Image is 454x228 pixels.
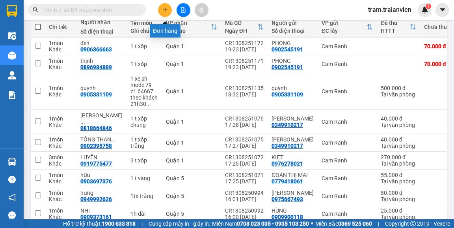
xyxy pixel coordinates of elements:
div: HÙNG [272,207,314,214]
span: ... [146,101,151,107]
span: Cung cấp máy in - giấy in: [149,219,210,228]
div: Quận 1 [166,119,217,125]
strong: 1900 633 818 [102,220,136,227]
span: aim [199,7,204,13]
div: Cam Ranh [322,175,373,181]
div: NGUYỄN THỊ ANH [272,115,314,122]
div: CR1308251072 [225,154,264,160]
button: plus [158,3,172,17]
div: Ngày ĐH [225,28,257,34]
div: 0349910217 [272,143,303,149]
strong: 0708 023 035 - 0935 103 250 [237,220,309,227]
div: TỐNG THANH KIM [80,136,123,143]
div: 0919775477 [80,160,112,167]
div: 0779418061 [272,178,303,185]
div: LUYẾN [80,154,123,160]
b: [DOMAIN_NAME] [66,30,108,36]
div: Tại văn phòng [381,214,416,220]
strong: 0369 525 060 [338,220,372,227]
span: Miền Bắc [315,219,372,228]
div: Tại văn phòng [381,178,416,185]
span: | [141,219,143,228]
img: warehouse-icon [8,158,16,166]
div: Quận 5 [166,211,217,217]
div: 1 món [49,172,73,178]
span: notification [8,194,16,201]
div: đen [80,40,123,46]
b: Trà Lan Viên - Gửi khách hàng [48,11,78,90]
span: ... [80,119,85,125]
span: question-circle [8,176,16,183]
div: Quận 1 [166,88,217,94]
div: Khác [49,160,73,167]
div: Quận 1 [166,61,217,67]
div: PHONG [272,40,314,46]
div: 1 t xốp [130,43,158,49]
div: 1h dài [130,211,158,217]
div: Mã GD [225,20,257,26]
div: 1 món [49,85,73,91]
img: icon-new-feature [421,6,428,13]
div: 1 món [49,40,73,46]
div: thịnh [80,58,123,64]
div: Khác [49,178,73,185]
div: Số điện thoại [272,28,314,34]
div: 0905331109 [80,91,112,98]
div: Người nhận [80,19,123,25]
div: theo khách 21h30 13/8 [130,94,158,107]
div: ĐC lấy [322,28,367,34]
div: 0906366663 [80,46,112,53]
div: Chi tiết [49,24,73,30]
div: Người gửi [272,20,314,26]
div: ĐOÀN THỊ MAI [272,172,314,178]
th: Toggle SortBy [318,17,377,38]
div: HTTT [381,28,410,34]
div: 16:01 [DATE] [225,196,264,202]
span: caret-down [439,6,446,13]
div: 25.000 đ [381,207,416,214]
div: Quận 5 [166,193,217,199]
div: 40.000 đ [381,115,416,122]
div: Quận 1 [166,43,217,49]
button: caret-down [435,3,449,17]
div: CR1308251172 [225,40,264,46]
span: search [33,7,38,13]
div: 0818664846 [80,125,112,131]
div: Quận 5 [166,175,217,181]
div: 0902545191 [272,64,303,70]
div: 3 t xốp [130,157,158,164]
span: 1 [427,4,430,9]
div: NGUYỄN THỊ ANH [272,136,314,143]
div: 80.000 đ [381,190,416,196]
div: Cam Ranh [322,139,373,146]
div: ĐC giao [166,28,211,34]
th: Toggle SortBy [377,17,420,38]
div: CR1308251071 [225,172,264,178]
div: 0903697376 [80,178,112,185]
div: 1tx trắng [130,193,158,199]
img: warehouse-icon [8,32,16,40]
span: plus [162,7,168,13]
div: 17:25 [DATE] [225,178,264,185]
div: 1 món [49,136,73,143]
div: 0909373161 [80,214,112,220]
div: 1 món [49,58,73,64]
div: Cam Ranh [322,119,373,125]
div: Khác [49,46,73,53]
div: 270.000 đ [381,154,416,160]
div: quỳnh [80,85,123,91]
div: 0949992626 [80,196,112,202]
span: file-add [180,7,186,13]
span: ⚪️ [311,222,313,225]
div: 0902395758 [80,143,112,149]
div: CR1308250992 [225,207,264,214]
div: Ghi chú [130,28,158,34]
div: Khác [49,122,73,128]
div: Khác [49,214,73,220]
div: Tại văn phòng [381,122,416,128]
div: 1 món [49,115,73,122]
img: warehouse-icon [8,51,16,60]
div: 0896984889 [80,64,112,70]
button: aim [195,3,208,17]
div: Khác [49,143,73,149]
